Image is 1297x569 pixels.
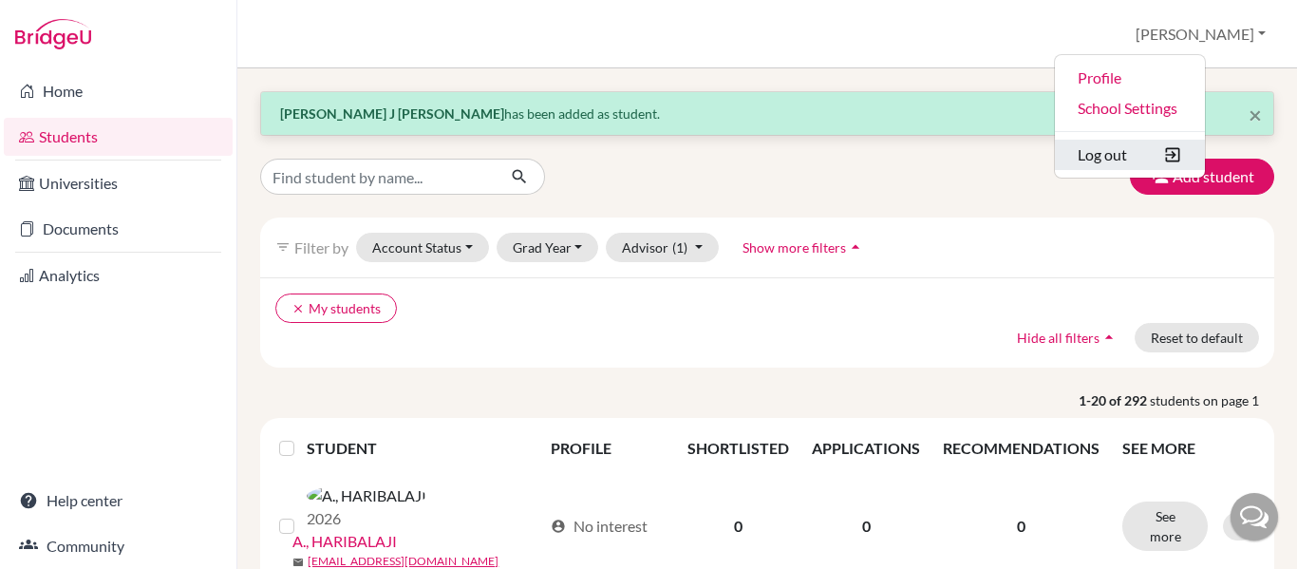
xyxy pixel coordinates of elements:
[4,118,233,156] a: Students
[15,19,91,49] img: Bridge-U
[672,239,687,256] span: (1)
[294,238,348,256] span: Filter by
[1135,323,1259,352] button: Reset to default
[292,557,304,568] span: mail
[280,105,504,122] strong: [PERSON_NAME] J [PERSON_NAME]
[943,515,1100,538] p: 0
[539,426,676,471] th: PROFILE
[307,484,426,507] img: A., HARIBALAJI
[275,239,291,255] i: filter_list
[1055,63,1205,93] a: Profile
[280,104,1254,123] p: has been added as student.
[676,426,800,471] th: SHORTLISTED
[307,507,426,530] p: 2026
[1079,390,1150,410] strong: 1-20 of 292
[606,233,719,262] button: Advisor(1)
[497,233,599,262] button: Grad Year
[4,164,233,202] a: Universities
[4,72,233,110] a: Home
[1100,328,1118,347] i: arrow_drop_up
[1127,16,1274,52] button: [PERSON_NAME]
[800,426,931,471] th: APPLICATIONS
[551,515,648,538] div: No interest
[1055,93,1205,123] a: School Settings
[1249,101,1262,128] span: ×
[41,13,80,30] span: Help
[931,426,1111,471] th: RECOMMENDATIONS
[292,530,397,553] a: A., HARIBALAJI
[1111,426,1267,471] th: SEE MORE
[1055,140,1205,170] button: Log out
[1122,502,1208,551] button: See more
[1054,54,1206,179] ul: [PERSON_NAME]
[4,210,233,248] a: Documents
[4,527,233,565] a: Community
[551,519,566,534] span: account_circle
[742,239,846,256] span: Show more filters
[846,237,865,256] i: arrow_drop_up
[356,233,489,262] button: Account Status
[275,294,397,323] button: clearMy students
[260,159,496,195] input: Find student by name...
[291,302,305,315] i: clear
[1249,104,1262,126] button: Close
[4,482,233,520] a: Help center
[307,426,539,471] th: STUDENT
[4,256,233,294] a: Analytics
[1150,390,1274,410] span: students on page 1
[1001,323,1135,352] button: Hide all filtersarrow_drop_up
[1017,330,1100,346] span: Hide all filters
[726,233,881,262] button: Show more filtersarrow_drop_up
